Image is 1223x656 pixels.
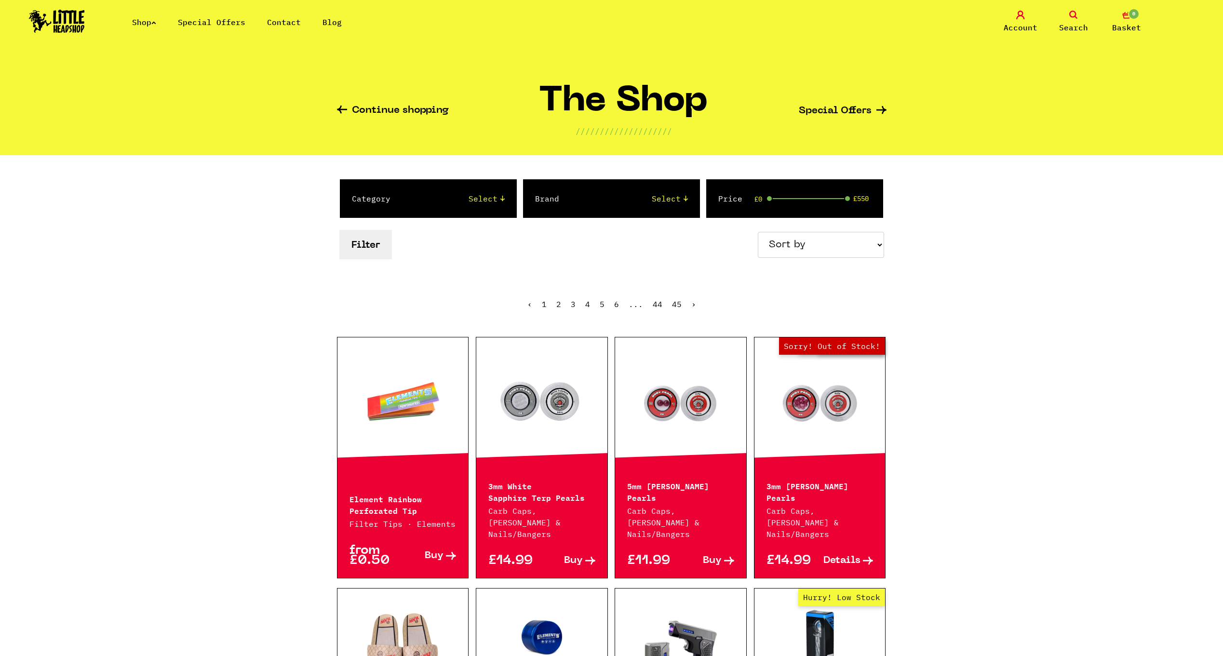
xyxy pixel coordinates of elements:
p: //////////////////// [576,125,672,137]
span: Account [1004,22,1037,33]
span: Buy [703,556,722,566]
span: Details [823,556,860,566]
a: 6 [614,299,619,309]
button: Filter [339,230,392,259]
span: Buy [564,556,583,566]
h1: The Shop [539,85,708,125]
span: £0 [754,195,762,203]
a: 3 [571,299,576,309]
a: Special Offers [178,17,245,27]
p: Carb Caps, [PERSON_NAME] & Nails/Bangers [627,505,734,540]
a: 44 [653,299,662,309]
span: Search [1059,22,1088,33]
p: 3mm [PERSON_NAME] Pearls [766,480,874,503]
p: from £0.50 [349,546,403,566]
p: £14.99 [488,556,542,566]
a: Out of Stock Hurry! Low Stock Sorry! Out of Stock! [754,354,886,451]
a: Buy [542,556,595,566]
a: Shop [132,17,156,27]
p: Filter Tips · Elements [349,518,457,530]
span: Basket [1112,22,1141,33]
a: « Previous [527,299,532,309]
a: Special Offers [799,106,887,116]
a: Continue shopping [337,106,449,117]
p: £14.99 [766,556,820,566]
a: Buy [681,556,734,566]
p: 3mm White Sapphire Terp Pearls [488,480,595,503]
span: Sorry! Out of Stock! [779,337,885,355]
a: Next » [691,299,696,309]
span: Buy [425,551,444,561]
label: Price [718,193,742,204]
span: 4 [585,299,590,309]
p: Element Rainbow Perforated Tip [349,493,457,516]
span: Hurry! Low Stock [798,589,885,606]
p: £11.99 [627,556,681,566]
a: Blog [323,17,342,27]
a: Buy [403,546,456,566]
p: 5mm [PERSON_NAME] Pearls [627,480,734,503]
a: 1 [542,299,547,309]
a: 0 Basket [1102,11,1151,33]
span: £550 [853,195,869,202]
label: Brand [535,193,559,204]
a: Contact [267,17,301,27]
a: Search [1049,11,1098,33]
a: 2 [556,299,561,309]
p: Carb Caps, [PERSON_NAME] & Nails/Bangers [766,505,874,540]
a: Details [820,556,874,566]
img: Little Head Shop Logo [29,10,85,33]
span: 0 [1128,8,1140,20]
span: ... [629,299,643,309]
label: Category [352,193,390,204]
a: 5 [600,299,605,309]
p: Carb Caps, [PERSON_NAME] & Nails/Bangers [488,505,595,540]
a: 45 [672,299,682,309]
